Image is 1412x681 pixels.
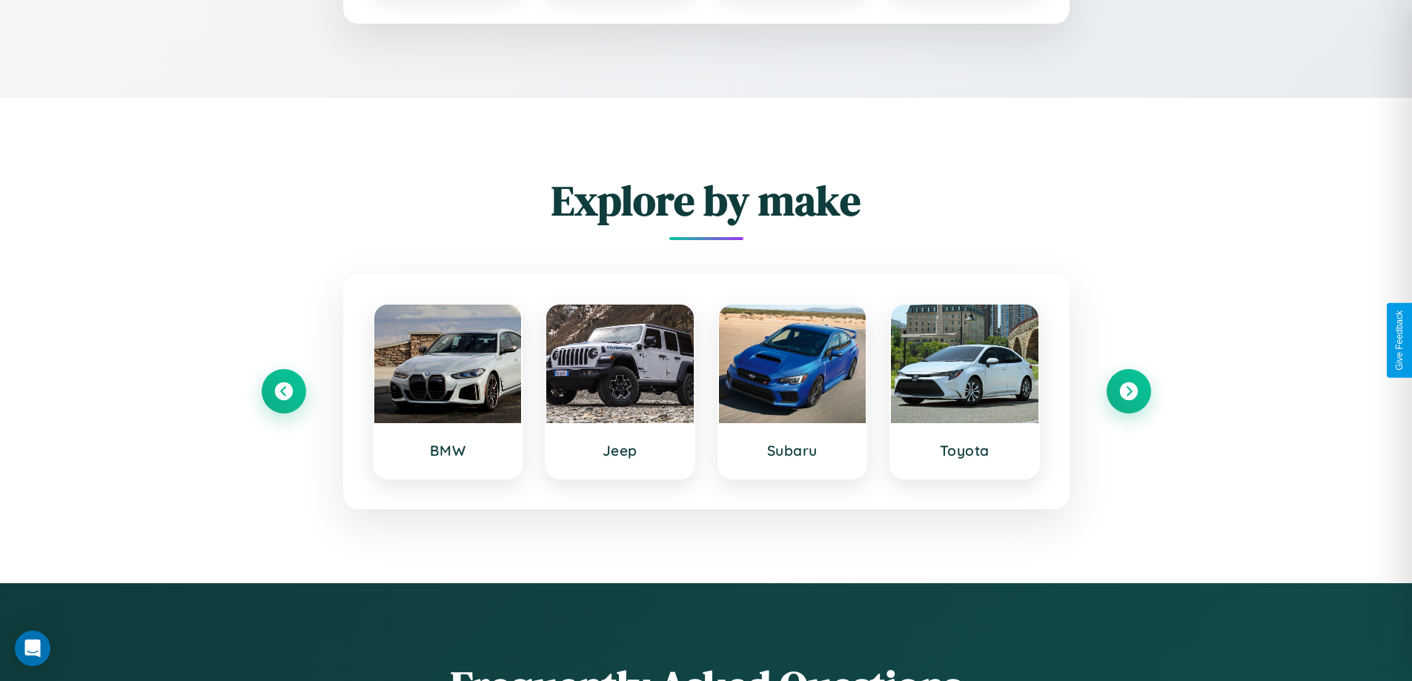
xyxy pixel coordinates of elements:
h3: Toyota [906,442,1024,459]
h2: Explore by make [262,172,1151,229]
div: Open Intercom Messenger [15,631,50,666]
div: Give Feedback [1394,310,1405,371]
h3: Jeep [561,442,679,459]
h3: Subaru [734,442,852,459]
h3: BMW [389,442,507,459]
